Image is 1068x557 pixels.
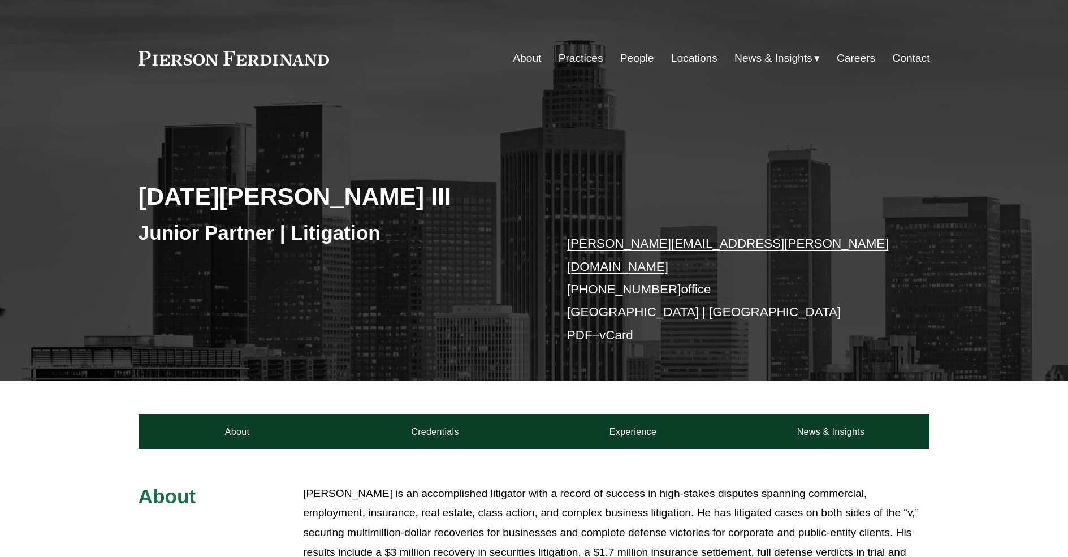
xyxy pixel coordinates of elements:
a: PDF [567,328,593,342]
a: About [513,48,541,69]
a: folder dropdown [734,48,820,69]
span: News & Insights [734,49,812,68]
a: Credentials [336,414,534,448]
a: Practices [559,48,603,69]
a: [PERSON_NAME][EMAIL_ADDRESS][PERSON_NAME][DOMAIN_NAME] [567,236,889,273]
a: Experience [534,414,732,448]
p: office [GEOGRAPHIC_DATA] | [GEOGRAPHIC_DATA] – [567,232,897,347]
a: News & Insights [732,414,929,448]
span: About [139,485,196,507]
a: [PHONE_NUMBER] [567,282,681,296]
a: Locations [671,48,717,69]
a: About [139,414,336,448]
a: Contact [892,48,929,69]
h3: Junior Partner | Litigation [139,221,534,245]
a: People [620,48,654,69]
a: Careers [837,48,875,69]
a: vCard [599,328,633,342]
h2: [DATE][PERSON_NAME] III [139,182,534,211]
